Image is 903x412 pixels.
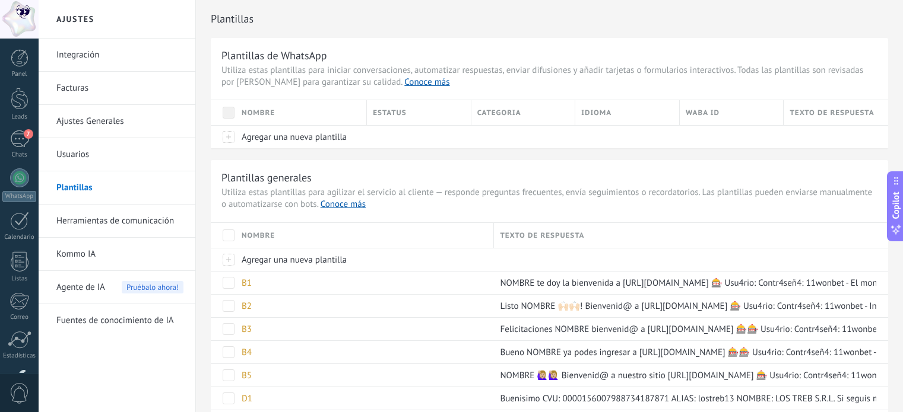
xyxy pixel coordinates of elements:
li: Usuarios [39,138,195,171]
a: Ajustes Generales [56,105,183,138]
a: Conoce más [321,199,366,210]
div: Bueno NOMBRE ya podes ingresar a https://wonbet.lat 🎰🎰 Usu4rio: Contr4señ4: 11wonbet - El minimo ... [494,341,876,363]
span: Agente de IA [56,271,105,304]
span: Utiliza estas plantillas para iniciar conversaciones, automatizar respuestas, enviar difusiones y... [221,65,877,88]
div: Categoria [471,100,575,125]
h3: Plantillas generales [221,171,877,184]
li: Ajustes Generales [39,105,195,138]
a: Usuarios [56,138,183,171]
a: Kommo IA [56,238,183,271]
div: WABA ID [680,100,784,125]
div: Texto de respuesta [494,223,888,248]
li: Facturas [39,72,195,105]
a: Agente de IA Pruébalo ahora! [56,271,183,304]
h2: Plantillas [211,7,888,31]
span: B5 [242,370,252,381]
div: Leads [2,113,37,121]
span: Agregar una nueva plantilla [242,132,347,143]
span: B3 [242,324,252,335]
span: B4 [242,347,252,358]
li: Herramientas de comunicación [39,205,195,238]
a: Integración [56,39,183,72]
a: Conoce más [404,76,449,88]
div: Estatus [367,100,471,125]
h3: Plantillas de WhatsApp [221,49,877,62]
div: Buenisimo CVU: 0000156007988734187871 ALIAS: lostreb13 NOMBRE: LOS TREB S.R.L. Si seguís mi canal... [494,387,876,410]
div: Panel [2,71,37,78]
a: Facturas [56,72,183,105]
span: Copilot [890,191,902,219]
div: Idioma [575,100,679,125]
div: NOMBRE 🙋🏼‍♀️🙋🏼‍♀️ Bienvenid@ a nuestro sitio https://wonbet.lat 🎰 Usu4rio: Contr4señ4: 11wonbet -... [494,364,876,387]
span: D1 [242,393,252,404]
a: Fuentes de conocimiento de IA [56,304,183,337]
div: Listas [2,275,37,283]
span: B2 [242,301,252,312]
div: WhatsApp [2,191,36,202]
div: Correo [2,314,37,321]
span: Pruébalo ahora! [122,281,183,293]
div: Nombre [236,223,493,248]
div: Chats [2,151,37,159]
div: NOMBRE te doy la bienvenida a https://wonbet.lat 🎰 Usu4rio: Contr4señ4: 11wonbet - El monto minim... [494,272,876,294]
li: Agente de IA [39,271,195,304]
a: Herramientas de comunicación [56,205,183,238]
li: Kommo IA [39,238,195,271]
li: Fuentes de conocimiento de IA [39,304,195,337]
span: 7 [24,129,33,139]
li: Integración [39,39,195,72]
div: Nombre [236,100,366,125]
span: Utiliza estas plantillas para agilizar el servicio al cliente — responde preguntas frecuentes, en... [221,187,877,210]
li: Plantillas [39,171,195,205]
div: Calendario [2,234,37,241]
a: Plantillas [56,171,183,205]
div: Felicitaciones NOMBRE bienvenid@ a https://wonbet.lat 🎰🎰 Usu4rio: Contr4señ4: 11wonbet - Monto mi... [494,318,876,340]
span: Agregar una nueva plantilla [242,254,347,266]
div: Texto de respuesta [784,100,888,125]
div: Estadísticas [2,352,37,360]
div: Listo NOMBRE 🙌🏻🙌🏻! Bienvenid@ a https://wonbet.lat 🎰 Usu4rio: Contr4señ4: 11wonbet - Ingreso mini... [494,295,876,317]
span: B1 [242,277,252,289]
